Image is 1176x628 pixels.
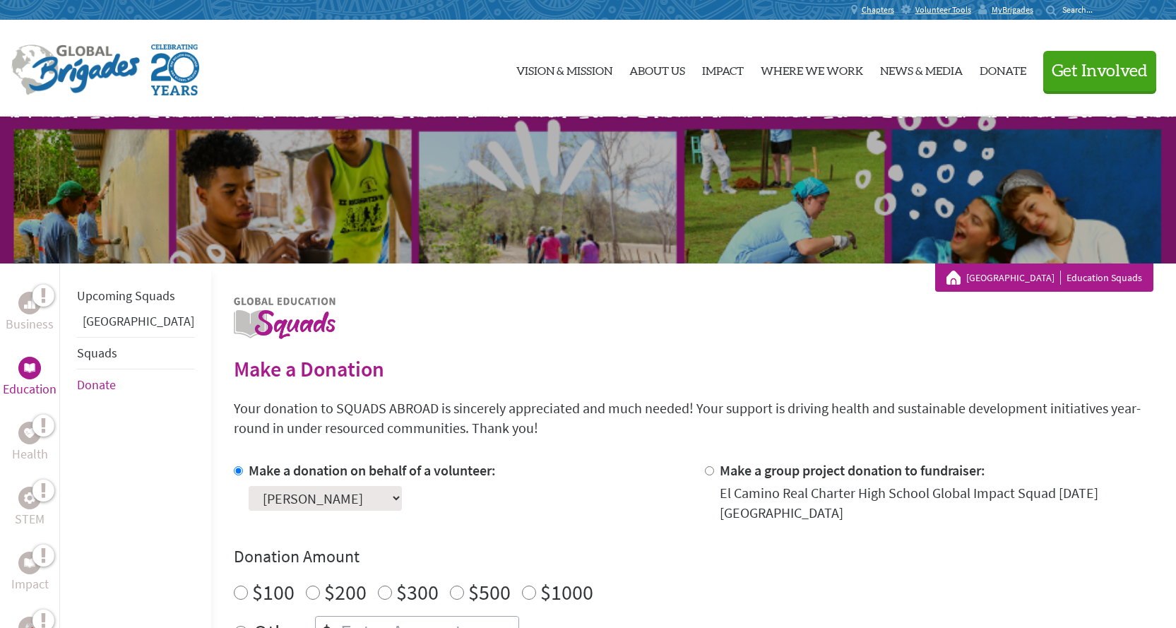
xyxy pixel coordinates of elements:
[468,579,511,605] label: $500
[24,558,35,568] img: Impact
[24,297,35,309] img: Business
[77,345,117,361] a: Squads
[24,363,35,373] img: Education
[1062,4,1103,15] input: Search...
[992,4,1033,16] span: MyBrigades
[234,545,1153,568] h4: Donation Amount
[1043,51,1156,91] button: Get Involved
[234,356,1153,381] h2: Make a Donation
[702,32,744,105] a: Impact
[1052,63,1148,80] span: Get Involved
[18,357,41,379] div: Education
[720,461,985,479] label: Make a group project donation to fundraiser:
[15,487,44,529] a: STEMSTEM
[77,377,116,393] a: Donate
[966,271,1061,285] a: [GEOGRAPHIC_DATA]
[880,32,963,105] a: News & Media
[77,288,175,304] a: Upcoming Squads
[234,297,335,339] img: logo-education.png
[720,483,1153,523] div: El Camino Real Charter High School Global Impact Squad [DATE] [GEOGRAPHIC_DATA]
[83,313,194,329] a: [GEOGRAPHIC_DATA]
[18,292,41,314] div: Business
[252,579,295,605] label: $100
[18,552,41,574] div: Impact
[11,45,140,95] img: Global Brigades Logo
[18,422,41,444] div: Health
[396,579,439,605] label: $300
[946,271,1142,285] div: Education Squads
[6,292,54,334] a: BusinessBusiness
[980,32,1026,105] a: Donate
[629,32,685,105] a: About Us
[3,379,57,399] p: Education
[234,398,1153,438] p: Your donation to SQUADS ABROAD is sincerely appreciated and much needed! Your support is driving ...
[11,574,49,594] p: Impact
[516,32,612,105] a: Vision & Mission
[540,579,593,605] label: $1000
[77,312,194,337] li: Belize
[77,280,194,312] li: Upcoming Squads
[12,444,48,464] p: Health
[151,45,199,95] img: Global Brigades Celebrating 20 Years
[24,492,35,504] img: STEM
[12,422,48,464] a: HealthHealth
[324,579,367,605] label: $200
[11,552,49,594] a: ImpactImpact
[862,4,894,16] span: Chapters
[18,487,41,509] div: STEM
[915,4,971,16] span: Volunteer Tools
[3,357,57,399] a: EducationEducation
[249,461,496,479] label: Make a donation on behalf of a volunteer:
[77,369,194,401] li: Donate
[761,32,863,105] a: Where We Work
[15,509,44,529] p: STEM
[6,314,54,334] p: Business
[24,428,35,437] img: Health
[77,337,194,369] li: Squads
